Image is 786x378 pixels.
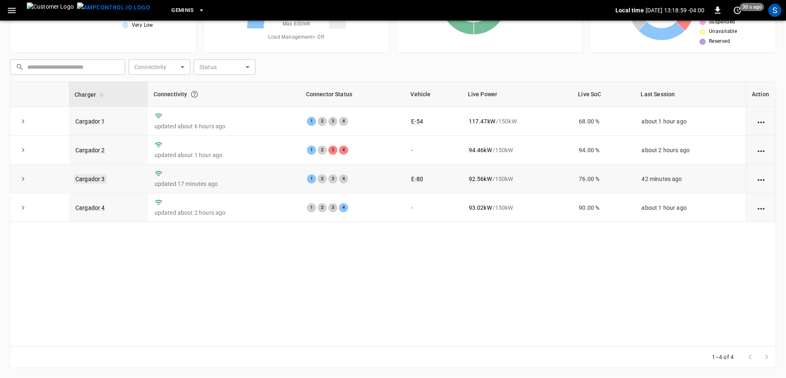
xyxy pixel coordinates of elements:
[328,117,337,126] div: 3
[411,118,423,125] a: E-54
[469,117,566,125] div: / 150 kW
[469,146,566,154] div: / 150 kW
[17,144,29,156] button: expand row
[187,87,202,102] button: Connection between the charger and our software.
[709,37,730,46] span: Reserved
[405,193,462,222] td: -
[339,203,348,212] div: 4
[328,203,337,212] div: 3
[756,146,766,154] div: action cell options
[469,175,566,183] div: / 150 kW
[75,118,105,125] a: Cargador 1
[469,204,492,212] p: 93.02 kW
[469,204,566,212] div: / 150 kW
[154,209,294,217] p: updated about 2 hours ago
[572,82,635,107] th: Live SoC
[469,146,492,154] p: 94.46 kW
[27,2,74,18] img: Customer Logo
[154,180,294,188] p: updated 17 minutes ago
[75,90,107,100] span: Charger
[469,117,495,125] p: 117.47 kW
[646,6,704,14] p: [DATE] 13:18:59 -04:00
[572,193,635,222] td: 90.00 %
[411,176,423,182] a: E-80
[615,6,644,14] p: Local time
[635,136,746,165] td: about 2 hours ago
[17,173,29,185] button: expand row
[756,175,766,183] div: action cell options
[572,165,635,193] td: 76.00 %
[307,117,316,126] div: 1
[712,353,734,361] p: 1–4 of 4
[300,82,405,107] th: Connector Status
[77,2,150,13] img: ampcontrol.io logo
[307,174,316,183] div: 1
[740,3,764,11] span: 30 s ago
[572,107,635,136] td: 68.00 %
[132,21,153,30] span: Very Low
[469,175,492,183] p: 92.56 kW
[635,82,746,107] th: Last Session
[283,20,311,28] span: Max. 600 kW
[168,2,208,19] button: Geminis
[154,122,294,130] p: updated about 6 hours ago
[154,87,295,102] div: Connectivity
[154,151,294,159] p: updated about 1 hour ago
[572,136,635,165] td: 94.00 %
[709,28,737,36] span: Unavailable
[75,147,105,153] a: Cargador 2
[318,203,327,212] div: 2
[635,193,746,222] td: about 1 hour ago
[731,4,744,17] button: set refresh interval
[339,146,348,155] div: 4
[339,174,348,183] div: 4
[405,82,462,107] th: Vehicle
[768,4,781,17] div: profile-icon
[635,165,746,193] td: 42 minutes ago
[756,204,766,212] div: action cell options
[307,146,316,155] div: 1
[635,107,746,136] td: about 1 hour ago
[318,117,327,126] div: 2
[17,115,29,128] button: expand row
[339,117,348,126] div: 4
[268,33,324,42] span: Load Management = Off
[307,203,316,212] div: 1
[328,146,337,155] div: 3
[746,82,776,107] th: Action
[318,146,327,155] div: 2
[75,204,105,211] a: Cargador 4
[328,174,337,183] div: 3
[756,117,766,125] div: action cell options
[171,6,194,15] span: Geminis
[17,202,29,214] button: expand row
[709,18,735,26] span: Suspended
[462,82,573,107] th: Live Power
[318,174,327,183] div: 2
[74,174,107,184] a: Cargador 3
[405,136,462,165] td: -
